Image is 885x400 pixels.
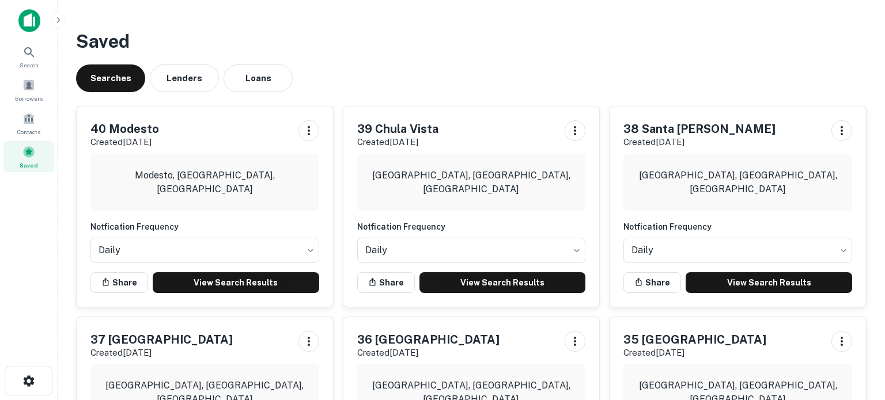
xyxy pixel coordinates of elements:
[357,234,586,266] div: Without label
[18,9,40,32] img: capitalize-icon.png
[3,141,54,172] a: Saved
[20,161,38,170] span: Saved
[623,234,852,266] div: Without label
[633,169,843,196] p: [GEOGRAPHIC_DATA], [GEOGRAPHIC_DATA], [GEOGRAPHIC_DATA]
[3,108,54,139] a: Contacts
[357,135,438,149] p: Created [DATE]
[100,169,310,196] p: Modesto, [GEOGRAPHIC_DATA], [GEOGRAPHIC_DATA]
[827,308,885,363] iframe: Chat Widget
[623,135,776,149] p: Created [DATE]
[623,346,766,360] p: Created [DATE]
[357,346,500,360] p: Created [DATE]
[3,74,54,105] a: Borrowers
[90,331,233,348] h5: 37 [GEOGRAPHIC_DATA]
[419,272,586,293] a: View Search Results
[357,272,415,293] button: Share
[366,169,577,196] p: [GEOGRAPHIC_DATA], [GEOGRAPHIC_DATA], [GEOGRAPHIC_DATA]
[623,272,681,293] button: Share
[90,135,159,149] p: Created [DATE]
[90,346,233,360] p: Created [DATE]
[150,64,219,92] button: Lenders
[623,220,852,233] h6: Notfication Frequency
[623,331,766,348] h5: 35 [GEOGRAPHIC_DATA]
[686,272,852,293] a: View Search Results
[76,28,867,55] h3: Saved
[17,127,40,136] span: Contacts
[76,64,145,92] button: Searches
[90,220,319,233] h6: Notfication Frequency
[20,60,39,70] span: Search
[357,120,438,138] h5: 39 Chula Vista
[90,120,159,138] h5: 40 Modesto
[153,272,319,293] a: View Search Results
[357,331,500,348] h5: 36 [GEOGRAPHIC_DATA]
[357,220,586,233] h6: Notfication Frequency
[623,120,776,138] h5: 38 Santa [PERSON_NAME]
[3,41,54,72] a: Search
[90,272,148,293] button: Share
[224,64,293,92] button: Loans
[90,234,319,266] div: Without label
[15,94,43,103] span: Borrowers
